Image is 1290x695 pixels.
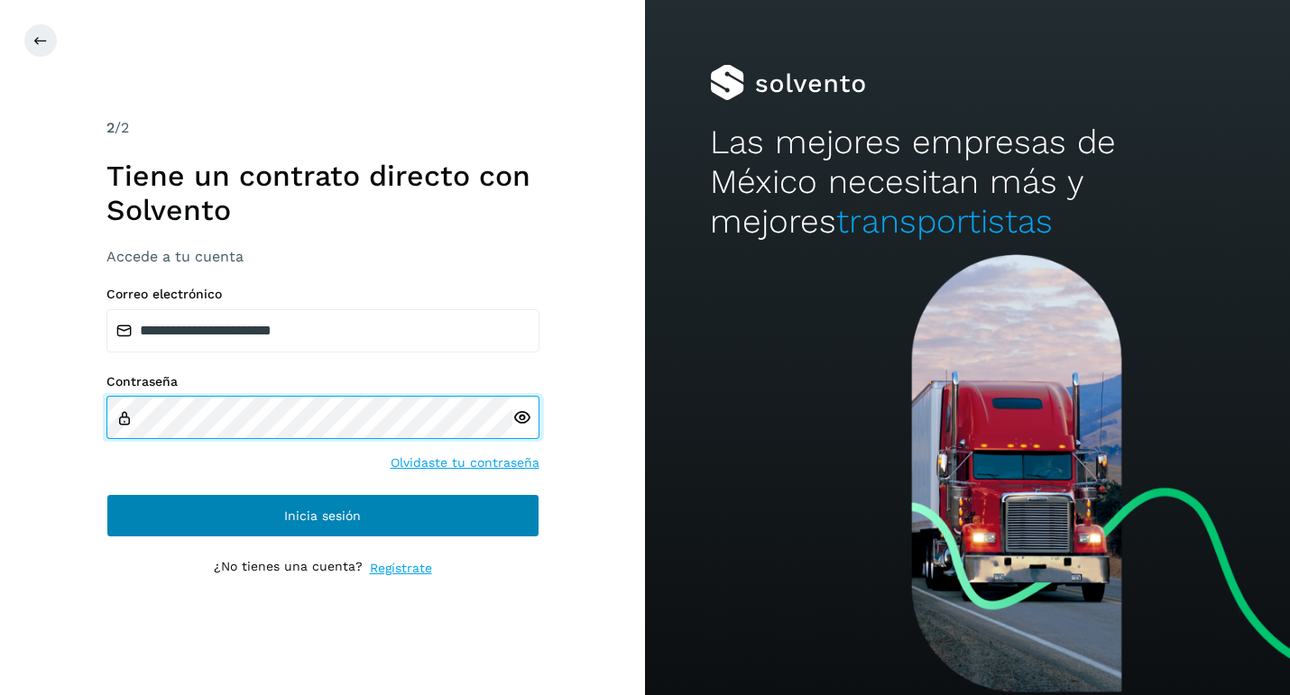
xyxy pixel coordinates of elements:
[214,559,363,578] p: ¿No tienes una cuenta?
[284,509,361,522] span: Inicia sesión
[710,123,1226,242] h2: Las mejores empresas de México necesitan más y mejores
[106,287,539,302] label: Correo electrónico
[106,248,539,265] h3: Accede a tu cuenta
[370,559,432,578] a: Regístrate
[106,374,539,389] label: Contraseña
[106,494,539,537] button: Inicia sesión
[836,202,1053,241] span: transportistas
[106,119,115,136] span: 2
[106,159,539,228] h1: Tiene un contrato directo con Solvento
[106,117,539,139] div: /2
[391,453,539,472] a: Olvidaste tu contraseña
